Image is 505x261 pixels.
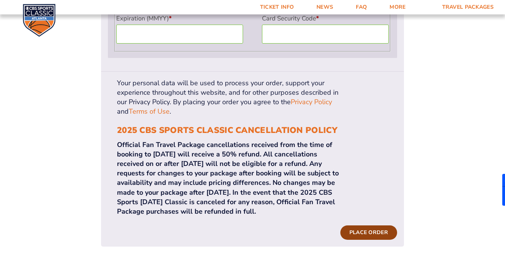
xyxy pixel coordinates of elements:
label: Card Security Code [262,12,389,25]
button: Place order [340,225,397,240]
p: Official Fan Travel Package cancellations received from the time of booking to [DATE] will receiv... [117,140,340,217]
iframe: Secure Credit Card Frame - CVV [266,26,390,42]
p: Your personal data will be used to process your order, support your experience throughout this we... [117,78,340,117]
img: CBS Sports Classic [23,4,56,37]
a: Terms of Use [129,107,170,116]
label: Expiration (MMYY) [116,12,243,25]
abbr: required [169,14,171,23]
abbr: required [316,14,319,23]
a: Privacy Policy [291,97,332,107]
iframe: Secure Credit Card Frame - Expiration Date [120,26,244,42]
h3: 2025 CBS Sports Classic Cancellation Policy [117,125,340,135]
